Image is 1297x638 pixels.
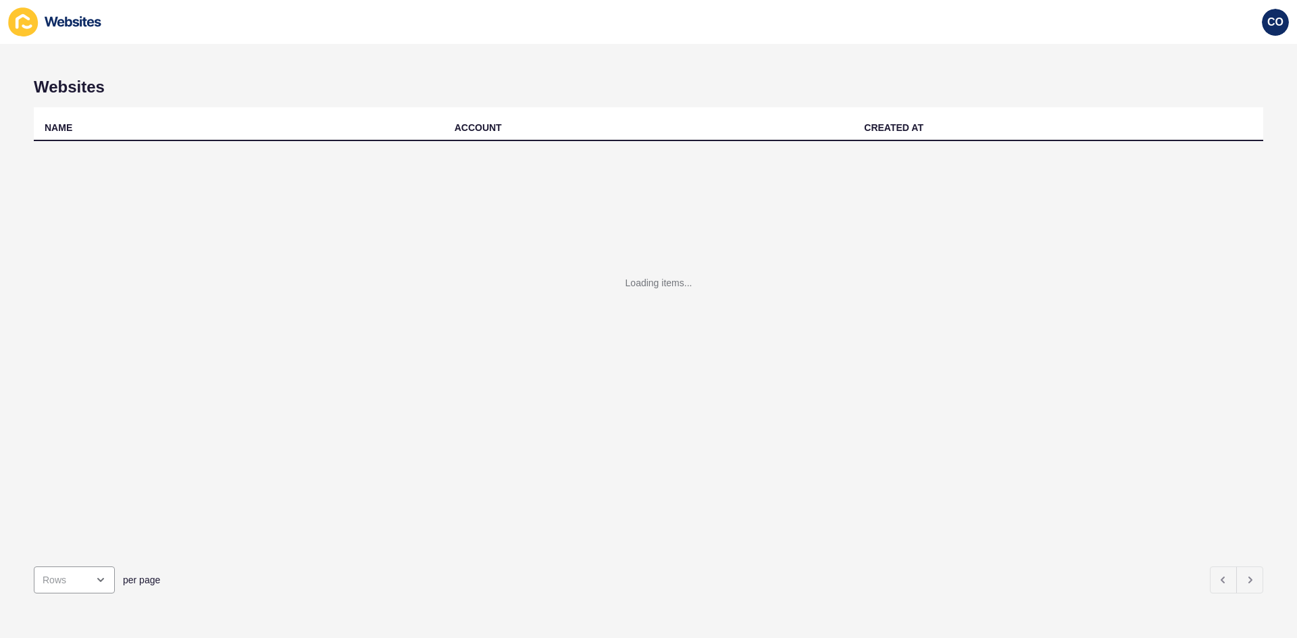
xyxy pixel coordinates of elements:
[864,121,923,134] div: CREATED AT
[626,276,692,290] div: Loading items...
[34,566,115,593] div: open menu
[1267,16,1283,29] span: CO
[45,121,72,134] div: NAME
[34,78,1263,97] h1: Websites
[123,573,160,587] span: per page
[455,121,502,134] div: ACCOUNT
